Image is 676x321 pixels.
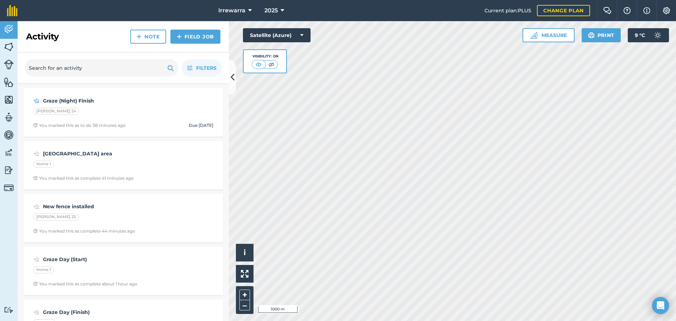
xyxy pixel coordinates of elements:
[662,7,671,14] img: A cog icon
[7,5,18,16] img: fieldmargin Logo
[530,32,537,39] img: Ruler icon
[33,228,135,234] div: You marked this as complete 44 minutes ago
[25,60,178,76] input: Search for an activity
[264,6,278,15] span: 2025
[33,149,40,158] img: svg+xml;base64,PD94bWwgdmVyc2lvbj0iMS4wIiBlbmNvZGluZz0idXRmLTgiPz4KPCEtLSBHZW5lcmF0b3I6IEFkb2JlIE...
[43,150,155,158] strong: [GEOGRAPHIC_DATA] area
[4,24,14,35] img: svg+xml;base64,PD94bWwgdmVyc2lvbj0iMS4wIiBlbmNvZGluZz0idXRmLTgiPz4KPCEtLSBHZW5lcmF0b3I6IEFkb2JlIE...
[33,281,137,287] div: You marked this as complete about 1 hour ago
[628,28,669,42] button: 9 °C
[33,108,79,115] div: [PERSON_NAME] 24
[33,282,38,286] img: Clock with arrow pointing clockwise
[33,308,40,316] img: svg+xml;base64,PD94bWwgdmVyc2lvbj0iMS4wIiBlbmNvZGluZz0idXRmLTgiPz4KPCEtLSBHZW5lcmF0b3I6IEFkb2JlIE...
[582,28,621,42] button: Print
[484,7,531,14] span: Current plan : PLUS
[33,97,40,105] img: svg+xml;base64,PD94bWwgdmVyc2lvbj0iMS4wIiBlbmNvZGluZz0idXRmLTgiPz4KPCEtLSBHZW5lcmF0b3I6IEFkb2JlIE...
[254,61,263,68] img: svg+xml;base64,PHN2ZyB4bWxucz0iaHR0cDovL3d3dy53My5vcmcvMjAwMC9zdmciIHdpZHRoPSI1MCIgaGVpZ2h0PSI0MC...
[130,30,166,44] a: Note
[522,28,575,42] button: Measure
[177,32,182,41] img: svg+xml;base64,PHN2ZyB4bWxucz0iaHR0cDovL3d3dy53My5vcmcvMjAwMC9zdmciIHdpZHRoPSIxNCIgaGVpZ2h0PSIyNC...
[196,64,217,72] span: Filters
[652,297,669,314] div: Open Intercom Messenger
[27,92,219,132] a: Graze (Night) Finish[PERSON_NAME] 24Clock with arrow pointing clockwiseYou marked this as to do 3...
[33,255,40,264] img: svg+xml;base64,PD94bWwgdmVyc2lvbj0iMS4wIiBlbmNvZGluZz0idXRmLTgiPz4KPCEtLSBHZW5lcmF0b3I6IEFkb2JlIE...
[33,175,134,181] div: You marked this as complete 41 minutes ago
[651,28,665,42] img: svg+xml;base64,PD94bWwgdmVyc2lvbj0iMS4wIiBlbmNvZGluZz0idXRmLTgiPz4KPCEtLSBHZW5lcmF0b3I6IEFkb2JlIE...
[239,300,250,310] button: –
[170,30,220,44] a: Field Job
[137,32,142,41] img: svg+xml;base64,PHN2ZyB4bWxucz0iaHR0cDovL3d3dy53My5vcmcvMjAwMC9zdmciIHdpZHRoPSIxNCIgaGVpZ2h0PSIyNC...
[4,165,14,175] img: svg+xml;base64,PD94bWwgdmVyc2lvbj0iMS4wIiBlbmNvZGluZz0idXRmLTgiPz4KPCEtLSBHZW5lcmF0b3I6IEFkb2JlIE...
[33,123,38,128] img: Clock with arrow pointing clockwise
[43,97,155,105] strong: Graze (Night) Finish
[27,198,219,238] a: New fence installed[PERSON_NAME] 23Clock with arrow pointing clockwiseYou marked this as complete...
[244,248,246,257] span: i
[267,61,276,68] img: svg+xml;base64,PHN2ZyB4bWxucz0iaHR0cDovL3d3dy53My5vcmcvMjAwMC9zdmciIHdpZHRoPSI1MCIgaGVpZ2h0PSI0MC...
[4,42,14,52] img: svg+xml;base64,PHN2ZyB4bWxucz0iaHR0cDovL3d3dy53My5vcmcvMjAwMC9zdmciIHdpZHRoPSI1NiIgaGVpZ2h0PSI2MC...
[4,60,14,69] img: svg+xml;base64,PD94bWwgdmVyc2lvbj0iMS4wIiBlbmNvZGluZz0idXRmLTgiPz4KPCEtLSBHZW5lcmF0b3I6IEFkb2JlIE...
[33,161,54,168] div: Home 1
[43,255,155,263] strong: Graze Day (Start)
[643,6,650,15] img: svg+xml;base64,PHN2ZyB4bWxucz0iaHR0cDovL3d3dy53My5vcmcvMjAwMC9zdmciIHdpZHRoPSIxNyIgaGVpZ2h0PSIxNy...
[182,60,222,76] button: Filters
[189,123,213,128] div: Due [DATE]
[33,176,38,180] img: Clock with arrow pointing clockwise
[33,266,54,273] div: Home 1
[588,31,595,39] img: svg+xml;base64,PHN2ZyB4bWxucz0iaHR0cDovL3d3dy53My5vcmcvMjAwMC9zdmciIHdpZHRoPSIxOSIgaGVpZ2h0PSIyNC...
[43,308,155,316] strong: Graze Day (Finish)
[4,130,14,140] img: svg+xml;base64,PD94bWwgdmVyc2lvbj0iMS4wIiBlbmNvZGluZz0idXRmLTgiPz4KPCEtLSBHZW5lcmF0b3I6IEFkb2JlIE...
[4,94,14,105] img: svg+xml;base64,PHN2ZyB4bWxucz0iaHR0cDovL3d3dy53My5vcmcvMjAwMC9zdmciIHdpZHRoPSI1NiIgaGVpZ2h0PSI2MC...
[241,270,249,278] img: Four arrows, one pointing top left, one top right, one bottom right and the last bottom left
[4,112,14,123] img: svg+xml;base64,PD94bWwgdmVyc2lvbj0iMS4wIiBlbmNvZGluZz0idXRmLTgiPz4KPCEtLSBHZW5lcmF0b3I6IEFkb2JlIE...
[33,123,126,128] div: You marked this as to do 38 minutes ago
[4,307,14,313] img: svg+xml;base64,PD94bWwgdmVyc2lvbj0iMS4wIiBlbmNvZGluZz0idXRmLTgiPz4KPCEtLSBHZW5lcmF0b3I6IEFkb2JlIE...
[33,214,79,221] div: [PERSON_NAME] 23
[252,54,278,59] div: Visibility: On
[236,244,254,261] button: i
[635,28,645,42] span: 9 ° C
[243,28,311,42] button: Satellite (Azure)
[167,64,174,72] img: svg+xml;base64,PHN2ZyB4bWxucz0iaHR0cDovL3d3dy53My5vcmcvMjAwMC9zdmciIHdpZHRoPSIxOSIgaGVpZ2h0PSIyNC...
[43,203,155,210] strong: New fence installed
[33,229,38,233] img: Clock with arrow pointing clockwise
[26,31,59,42] h2: Activity
[603,7,612,14] img: Two speech bubbles overlapping with the left bubble in the forefront
[4,77,14,87] img: svg+xml;base64,PHN2ZyB4bWxucz0iaHR0cDovL3d3dy53My5vcmcvMjAwMC9zdmciIHdpZHRoPSI1NiIgaGVpZ2h0PSI2MC...
[27,145,219,185] a: [GEOGRAPHIC_DATA] areaHome 1Clock with arrow pointing clockwiseYou marked this as complete 41 min...
[218,6,245,15] span: Irrewarra
[4,183,14,193] img: svg+xml;base64,PD94bWwgdmVyc2lvbj0iMS4wIiBlbmNvZGluZz0idXRmLTgiPz4KPCEtLSBHZW5lcmF0b3I6IEFkb2JlIE...
[27,251,219,291] a: Graze Day (Start)Home 1Clock with arrow pointing clockwiseYou marked this as complete about 1 hou...
[239,290,250,300] button: +
[33,202,40,211] img: svg+xml;base64,PD94bWwgdmVyc2lvbj0iMS4wIiBlbmNvZGluZz0idXRmLTgiPz4KPCEtLSBHZW5lcmF0b3I6IEFkb2JlIE...
[4,147,14,158] img: svg+xml;base64,PD94bWwgdmVyc2lvbj0iMS4wIiBlbmNvZGluZz0idXRmLTgiPz4KPCEtLSBHZW5lcmF0b3I6IEFkb2JlIE...
[537,5,590,16] a: Change plan
[623,7,631,14] img: A question mark icon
